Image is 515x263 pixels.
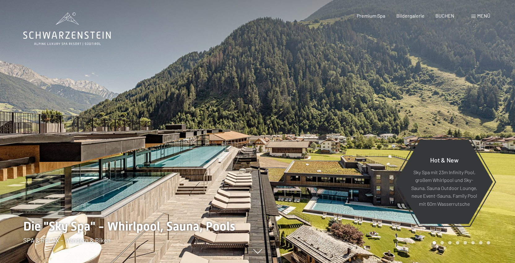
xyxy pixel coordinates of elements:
a: Hot & New Sky Spa mit 23m Infinity Pool, großem Whirlpool und Sky-Sauna, Sauna Outdoor Lounge, ne... [395,139,493,224]
div: Carousel Page 1 (Current Slide) [433,241,436,244]
div: Carousel Pagination [430,241,490,244]
a: Premium Spa [357,13,385,19]
div: Carousel Page 5 [464,241,467,244]
span: Menü [477,13,490,19]
div: Carousel Page 3 [448,241,452,244]
div: Carousel Page 7 [479,241,482,244]
div: Carousel Page 8 [487,241,490,244]
div: Carousel Page 6 [471,241,475,244]
div: Carousel Page 2 [440,241,444,244]
a: Bildergalerie [396,13,425,19]
a: BUCHEN [435,13,454,19]
span: Hot & New [430,156,459,163]
div: Carousel Page 4 [456,241,459,244]
p: Sky Spa mit 23m Infinity Pool, großem Whirlpool und Sky-Sauna, Sauna Outdoor Lounge, neue Event-S... [411,168,478,208]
